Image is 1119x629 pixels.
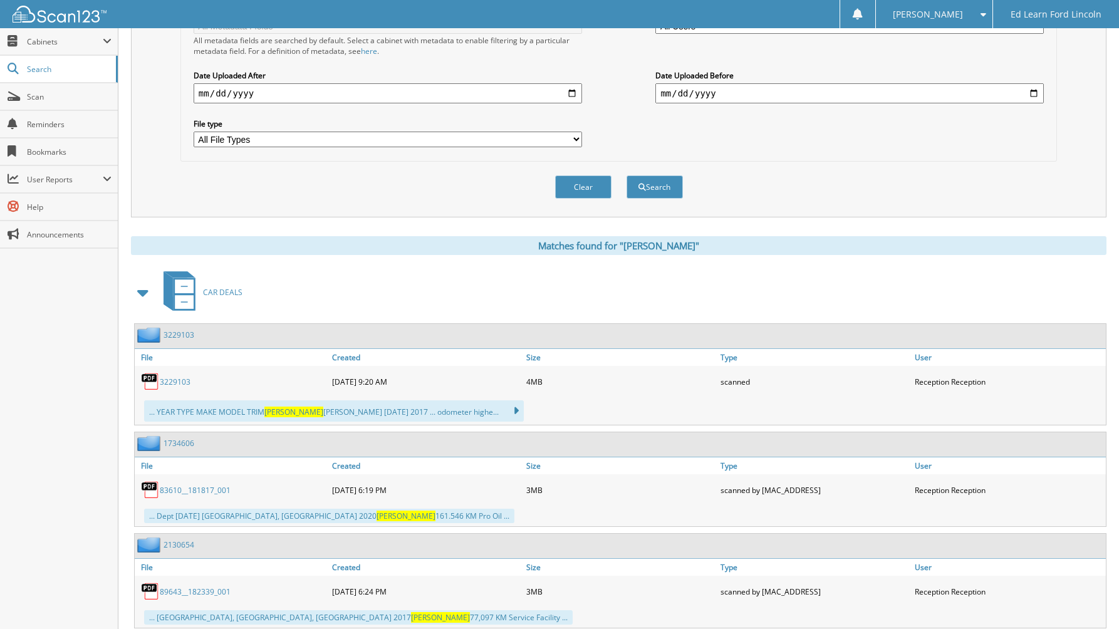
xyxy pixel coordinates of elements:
[164,330,194,340] a: 3229103
[13,6,107,23] img: scan123-logo-white.svg
[160,377,190,387] a: 3229103
[912,477,1106,502] div: Reception Reception
[27,174,103,185] span: User Reports
[27,36,103,47] span: Cabinets
[160,485,231,496] a: 83610__181817_001
[194,118,582,129] label: File type
[523,369,717,394] div: 4MB
[329,477,523,502] div: [DATE] 6:19 PM
[137,327,164,343] img: folder2.png
[361,46,377,56] a: here
[194,35,582,56] div: All metadata fields are searched by default. Select a cabinet with metadata to enable filtering b...
[655,83,1044,103] input: end
[27,91,112,102] span: Scan
[264,407,323,417] span: [PERSON_NAME]
[27,147,112,157] span: Bookmarks
[912,349,1106,366] a: User
[329,369,523,394] div: [DATE] 9:20 AM
[627,175,683,199] button: Search
[135,349,329,366] a: File
[329,579,523,604] div: [DATE] 6:24 PM
[164,539,194,550] a: 2130654
[717,349,912,366] a: Type
[27,64,110,75] span: Search
[194,70,582,81] label: Date Uploaded After
[27,229,112,240] span: Announcements
[329,457,523,474] a: Created
[912,579,1106,604] div: Reception Reception
[194,83,582,103] input: start
[27,119,112,130] span: Reminders
[137,435,164,451] img: folder2.png
[523,559,717,576] a: Size
[156,268,242,317] a: CAR DEALS
[141,372,160,391] img: PDF.png
[523,477,717,502] div: 3MB
[144,610,573,625] div: ... [GEOGRAPHIC_DATA], [GEOGRAPHIC_DATA], [GEOGRAPHIC_DATA] 2017 77,097 KM Service Facility ...
[523,349,717,366] a: Size
[523,457,717,474] a: Size
[717,579,912,604] div: scanned by [MAC_ADDRESS]
[203,287,242,298] span: CAR DEALS
[160,586,231,597] a: 89643__182339_001
[523,579,717,604] div: 3MB
[131,236,1106,255] div: Matches found for "[PERSON_NAME]"
[144,509,514,523] div: ... Dept [DATE] [GEOGRAPHIC_DATA], [GEOGRAPHIC_DATA] 2020 161.546 KM Pro Oil ...
[329,349,523,366] a: Created
[411,612,470,623] span: [PERSON_NAME]
[912,457,1106,474] a: User
[135,457,329,474] a: File
[141,582,160,601] img: PDF.png
[137,537,164,553] img: folder2.png
[27,202,112,212] span: Help
[329,559,523,576] a: Created
[893,11,963,18] span: [PERSON_NAME]
[164,438,194,449] a: 1734606
[1056,569,1119,629] iframe: Chat Widget
[555,175,612,199] button: Clear
[912,369,1106,394] div: Reception Reception
[655,70,1044,81] label: Date Uploaded Before
[717,369,912,394] div: scanned
[717,477,912,502] div: scanned by [MAC_ADDRESS]
[135,559,329,576] a: File
[717,559,912,576] a: Type
[141,481,160,499] img: PDF.png
[144,400,524,422] div: ... YEAR TYPE MAKE MODEL TRIM [PERSON_NAME] [DATE] 2017 ... odometer highe...
[912,559,1106,576] a: User
[1011,11,1101,18] span: Ed Learn Ford Lincoln
[717,457,912,474] a: Type
[377,511,435,521] span: [PERSON_NAME]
